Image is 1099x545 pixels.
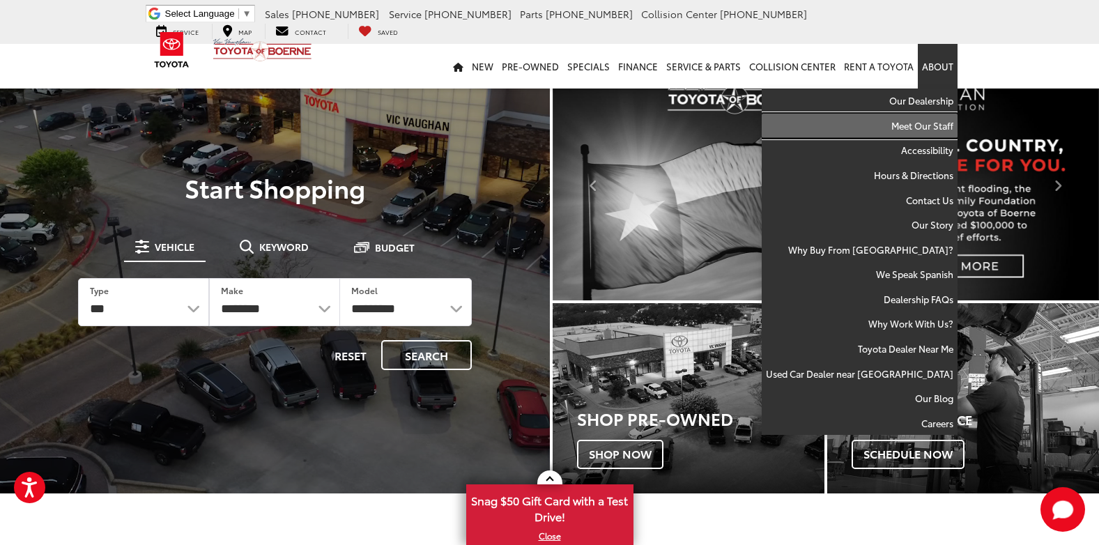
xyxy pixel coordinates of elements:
a: Shop Pre-Owned Shop Now [553,303,824,493]
span: Select Language [165,8,235,19]
a: Hours & Directions [762,163,958,188]
a: We Speak Spanish [762,262,958,287]
span: [PHONE_NUMBER] [720,7,807,21]
a: My Saved Vehicles [348,24,408,39]
h3: Shop Pre-Owned [577,409,824,427]
span: [PHONE_NUMBER] [546,7,633,21]
a: Schedule Service Schedule Now [827,303,1099,493]
a: Contact Us [762,188,958,213]
span: ▼ [243,8,252,19]
a: Map [212,24,262,39]
a: Dealership FAQs [762,287,958,312]
a: Used Car Dealer near [GEOGRAPHIC_DATA] [762,362,958,387]
span: Saved [378,27,398,36]
a: Specials [563,44,614,89]
span: Shop Now [577,440,663,469]
button: Click to view next picture. [1017,98,1099,272]
span: Keyword [259,242,309,252]
span: Parts [520,7,543,21]
a: Contact [265,24,337,39]
a: Service [146,24,209,39]
a: Pre-Owned [498,44,563,89]
div: Toyota [827,303,1099,493]
a: Our Story [762,213,958,238]
span: [PHONE_NUMBER] [424,7,512,21]
button: Reset [323,340,378,370]
span: Snag $50 Gift Card with a Test Drive! [468,486,632,528]
img: Vic Vaughan Toyota of Boerne [213,38,312,62]
button: Toggle Chat Window [1040,487,1085,532]
label: Type [90,284,109,296]
span: ​ [238,8,239,19]
span: Schedule Now [852,440,964,469]
img: Toyota [146,27,198,72]
a: Why Work With Us? [762,312,958,337]
a: About [918,44,958,89]
span: Budget [375,243,415,252]
a: Home [449,44,468,89]
a: Our Blog [762,386,958,411]
a: Our Dealership [762,89,958,114]
a: Meet Our Staff [762,114,958,139]
span: Service [389,7,422,21]
label: Model [351,284,378,296]
span: Vehicle [155,242,194,252]
a: Why Buy From [GEOGRAPHIC_DATA]? [762,238,958,263]
a: New [468,44,498,89]
p: Start Shopping [59,174,491,201]
a: Select Language​ [165,8,252,19]
h4: Schedule Service [852,413,1099,427]
a: Finance [614,44,662,89]
span: Collision Center [641,7,717,21]
a: Accessibility: Opens in a new tab [762,138,958,163]
a: Rent a Toyota [840,44,918,89]
button: Search [381,340,472,370]
svg: Start Chat [1040,487,1085,532]
div: Toyota [553,303,824,493]
a: Collision Center [745,44,840,89]
span: Sales [265,7,289,21]
a: Service & Parts: Opens in a new tab [662,44,745,89]
a: Careers [762,411,958,436]
span: [PHONE_NUMBER] [292,7,379,21]
a: Toyota Dealer Near Me [762,337,958,362]
label: Make [221,284,243,296]
button: Click to view previous picture. [553,98,635,272]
